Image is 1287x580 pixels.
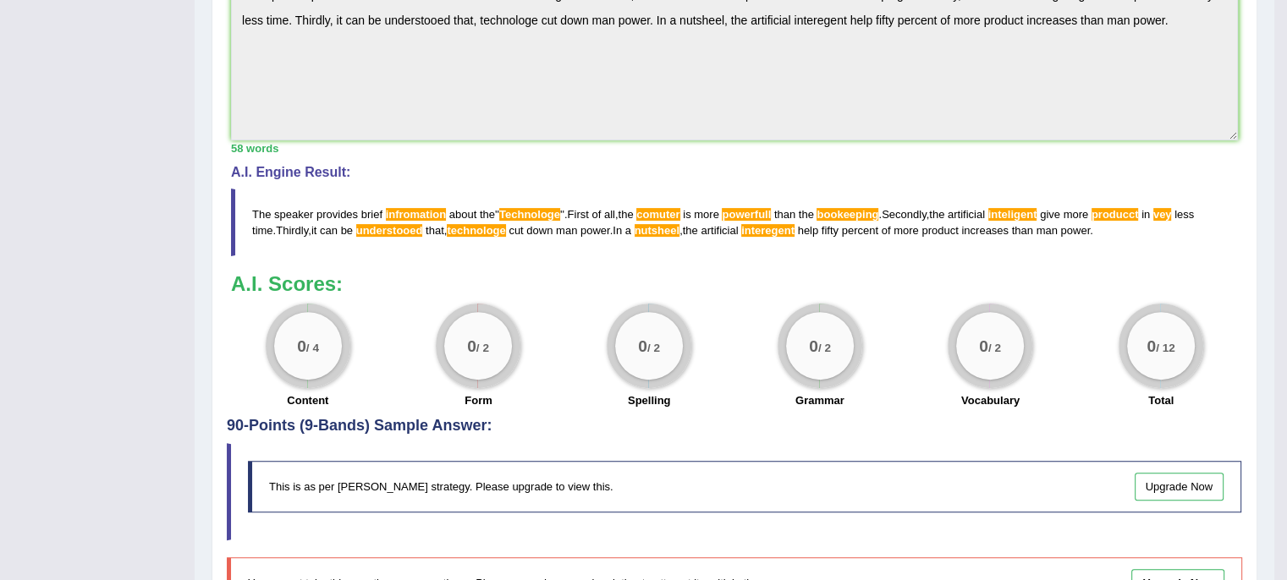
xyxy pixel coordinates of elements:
[798,224,819,237] span: help
[248,461,1241,512] div: This is as per [PERSON_NAME] strategy. Please upgrade to view this.
[774,208,795,221] span: than
[316,208,358,221] span: provides
[1174,208,1194,221] span: less
[231,140,1238,156] div: 58 words
[619,208,634,221] span: the
[683,208,690,221] span: is
[822,224,839,237] span: fifty
[449,208,477,221] span: about
[961,224,1009,237] span: increases
[297,337,306,355] big: 0
[556,224,577,237] span: man
[356,224,423,237] span: Possible spelling mistake found. (did you mean: understood)
[638,337,647,355] big: 0
[961,392,1020,408] label: Vocabulary
[480,208,495,221] span: the
[948,208,985,221] span: artificial
[306,342,319,354] small: / 4
[613,224,622,237] span: In
[882,208,927,221] span: Secondly
[701,224,738,237] span: artificial
[341,224,353,237] span: be
[465,392,492,408] label: Form
[988,208,1037,221] span: Possible spelling mistake found. (did you mean: intelligent)
[635,224,679,237] span: Possible spelling mistake found. (did you mean: nutshell)
[818,342,831,354] small: / 2
[929,208,944,221] span: the
[476,342,489,354] small: / 2
[625,224,631,237] span: a
[447,224,505,237] span: Possible spelling mistake found. (did you mean: technology)
[1153,208,1172,221] span: Possible spelling mistake found. (did you mean: very)
[311,224,317,237] span: it
[842,224,878,237] span: percent
[604,208,615,221] span: all
[809,337,818,355] big: 0
[509,224,523,237] span: cut
[252,224,273,237] span: time
[499,208,560,221] span: Possible spelling mistake found. (did you mean: Technology)
[568,208,589,221] span: First
[426,224,444,237] span: that
[1040,208,1060,221] span: give
[636,208,679,221] span: Possible spelling mistake found. (did you mean: computer)
[1135,473,1224,501] a: Upgrade Now
[274,208,313,221] span: speaker
[795,392,844,408] label: Grammar
[1037,224,1058,237] span: man
[722,208,771,221] span: Possible spelling mistake found. (did you mean: powerful)
[320,224,338,237] span: can
[980,337,989,355] big: 0
[1147,337,1156,355] big: 0
[882,224,891,237] span: of
[1060,224,1090,237] span: power
[276,224,308,237] span: Thirdly
[1063,208,1088,221] span: more
[386,208,447,221] span: Possible spelling mistake found. (did you mean: information)
[799,208,814,221] span: the
[683,224,698,237] span: the
[1156,342,1175,354] small: / 12
[231,165,1238,180] h4: A.I. Engine Result:
[468,337,477,355] big: 0
[694,208,719,221] span: more
[231,272,343,295] b: A.I. Scores:
[1141,208,1150,221] span: in
[252,208,271,221] span: The
[988,342,1001,354] small: / 2
[591,208,601,221] span: of
[741,224,795,237] span: Possible spelling mistake found. (did you mean: internment)
[361,208,382,221] span: brief
[1148,392,1174,408] label: Total
[647,342,660,354] small: / 2
[1092,208,1139,221] span: Possible spelling mistake found. (did you mean: product)
[231,189,1238,256] blockquote: '' ''. , . , . , , . , .
[287,392,328,408] label: Content
[894,224,919,237] span: more
[921,224,958,237] span: product
[526,224,553,237] span: down
[580,224,610,237] span: power
[1012,224,1033,237] span: than
[628,392,671,408] label: Spelling
[817,208,878,221] span: Possible spelling mistake found. (did you mean: bookkeeping)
